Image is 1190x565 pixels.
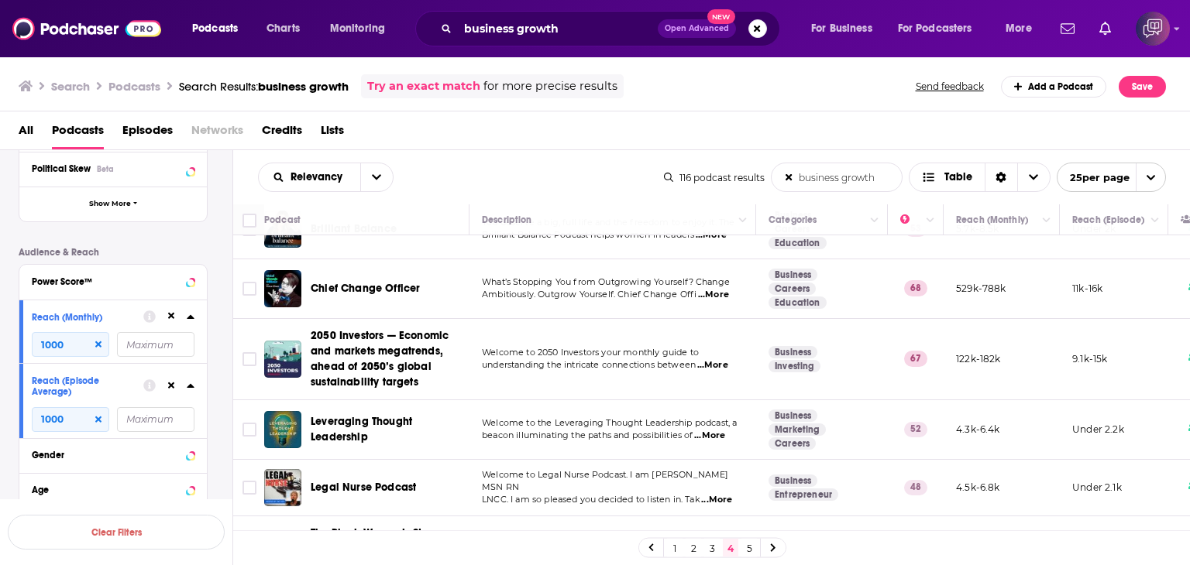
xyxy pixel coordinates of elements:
button: Gender [32,445,194,464]
p: Under 2.1k [1072,481,1122,494]
span: Welcome to Legal Nurse Podcast. I am [PERSON_NAME] MSN RN [482,469,729,492]
a: Careers [769,437,816,450]
button: Political SkewBeta [32,159,194,178]
button: open menu [259,172,360,183]
input: Maximum [117,407,194,432]
div: Reach (Episode) [1072,211,1144,229]
p: 4.5k-6.8k [956,481,1000,494]
button: Send feedback [911,80,989,93]
input: Minimum [32,332,109,357]
div: Reach (Episode Average) [32,375,133,397]
span: Toggle select row [242,423,256,437]
a: Episodes [122,118,173,149]
input: Minimum [32,407,109,432]
p: 48 [904,480,927,495]
p: 67 [904,351,927,366]
span: beacon illuminating the paths and possibilities of [482,430,693,440]
p: Under 2.2k [1072,423,1124,436]
span: For Podcasters [898,18,972,39]
button: open menu [995,16,1051,41]
a: 4 [723,539,738,557]
span: for more precise results [483,77,617,95]
img: Leveraging Thought Leadership [264,411,301,448]
a: Search Results:business growth [179,79,349,94]
p: 529k-788k [956,282,1006,295]
input: Search podcasts, credits, & more... [458,16,658,41]
a: 2050 Investors — Economic and markets megatrends, ahead of 2050’s global sustainability targets [311,328,464,390]
a: Business [769,269,817,281]
a: All [19,118,33,149]
span: Table [944,172,972,183]
span: business growth [258,79,349,94]
button: open menu [319,16,405,41]
h3: Podcasts [108,79,160,94]
a: Credits [262,118,302,149]
span: Toggle select row [242,222,256,236]
a: 2 [686,539,701,557]
button: open menu [1057,163,1166,192]
span: ...More [698,289,729,301]
span: ...More [701,494,732,506]
div: Sort Direction [985,163,1017,191]
img: 2050 Investors — Economic and markets megatrends, ahead of 2050’s global sustainability targets [264,341,301,378]
span: Toggle select row [242,352,256,366]
button: Save [1119,76,1166,98]
a: Education [769,237,827,249]
button: open menu [181,16,258,41]
a: Entrepreneur [769,488,838,501]
span: understanding the intricate connections between [482,359,696,370]
div: Search Results: [179,79,349,94]
div: Description [482,211,531,229]
button: Power Score™ [32,271,194,290]
button: Show More [19,187,207,221]
span: Toggle select row [242,481,256,495]
img: Chief Change Officer [264,270,301,307]
a: Show notifications dropdown [1093,15,1117,42]
button: Reach (Monthly) [32,306,143,326]
span: Podcasts [192,18,238,39]
span: Welcome to the Leveraging Thought Leadership podcast, a [482,417,737,428]
a: 3 [704,539,720,557]
div: Gender [32,450,181,461]
span: Political Skew [32,163,91,174]
span: Networks [191,118,243,149]
img: Podchaser - Follow, Share and Rate Podcasts [12,14,161,43]
a: Legal Nurse Podcast [264,469,301,506]
span: Toggle select row [242,282,256,296]
span: Podcasts [52,118,104,149]
span: Relevancy [291,172,348,183]
a: 1 [667,539,683,557]
span: Ambitiously. Outgrow Yourself. Chief Change Offi [482,289,696,300]
a: Business [769,346,817,358]
button: Clear Filters [8,515,225,550]
button: open menu [800,16,892,41]
a: Lists [321,118,344,149]
div: Age [32,485,181,495]
span: Logged in as corioliscompany [1136,12,1170,46]
a: 5 [741,539,757,557]
div: 116 podcast results [664,172,765,183]
span: Chief Change Officer [311,282,420,295]
div: Beta [97,164,114,174]
span: New [707,9,735,24]
p: 68 [904,280,927,296]
button: Reach (Episode Average) [32,370,143,400]
a: Leveraging Thought Leadership [311,414,464,445]
h3: Search [51,79,90,94]
input: Maximum [117,332,194,357]
span: ...More [694,430,725,442]
a: Try an exact match [367,77,480,95]
button: Column Actions [1146,211,1164,230]
span: Show More [89,200,131,208]
p: 9.1k-15k [1072,352,1107,365]
span: Leveraging Thought Leadership [311,415,412,443]
button: Show profile menu [1136,12,1170,46]
span: Legal Nurse Podcast [311,481,416,494]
